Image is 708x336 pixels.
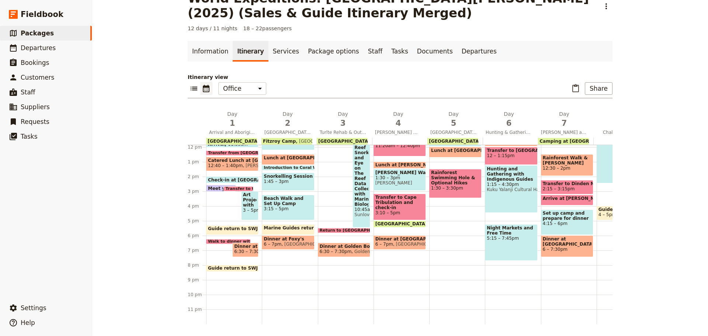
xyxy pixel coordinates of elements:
[200,82,212,95] button: Calendar view
[243,192,257,208] span: Art Project with Indigenous Artist
[243,208,257,213] span: 3 – 5pm
[543,181,591,186] span: Transfer to Dinden NP
[427,129,480,135] span: [GEOGRAPHIC_DATA] and Optional Hikes
[241,191,258,220] div: Art Project with Indigenous Artist3 – 5pm
[538,129,590,135] span: [PERSON_NAME] and [PERSON_NAME] Creek/[GEOGRAPHIC_DATA]
[585,82,612,95] button: Share
[264,110,311,129] h2: Day
[223,186,253,191] div: Transfer to the next activity
[353,128,370,228] div: Outer Great Barrier Reef Snorkelling and Eye on The Reef Data Collection with Marine Biologist10:...
[541,195,593,205] div: Arrive at [PERSON_NAME][GEOGRAPHIC_DATA]/[GEOGRAPHIC_DATA]
[262,224,314,235] div: Marine Guides return to SWJ office
[264,225,353,231] span: Marine Guides return to SWJ office
[375,236,424,242] span: Dinner at [GEOGRAPHIC_DATA]
[374,137,426,156] div: Transfer to [PERSON_NAME]11:20am – 12:40pm
[264,155,342,160] span: Lunch at [GEOGRAPHIC_DATA]
[541,235,593,257] div: Dinner at [GEOGRAPHIC_DATA]6 – 7:30pm
[296,139,346,144] span: [GEOGRAPHIC_DATA]
[431,186,480,191] span: 1:30 – 3:30pm
[188,247,206,253] div: 7 pm
[263,139,296,144] span: Fitzroy Camp
[264,118,311,129] span: 2
[303,41,363,62] a: Package options
[375,110,421,129] h2: Day
[354,129,368,207] span: Outer Great Barrier Reef Snorkelling and Eye on The Reef Data Collection with Marine Biologist
[375,242,393,247] span: 6 – 7pm
[375,210,424,215] span: 3:10 – 5pm
[354,212,368,217] span: Sunlover Cruises
[21,118,49,125] span: Requests
[375,118,421,129] span: 4
[486,110,532,129] h2: Day
[429,147,482,157] div: Lunch at [GEOGRAPHIC_DATA]
[208,139,260,144] span: [GEOGRAPHIC_DATA]
[318,228,370,233] div: Return to [GEOGRAPHIC_DATA], walk to [GEOGRAPHIC_DATA] & check-in
[208,177,293,182] span: Check-in at [GEOGRAPHIC_DATA]
[206,239,251,244] div: Walk to dinner with your guide
[188,233,206,239] div: 6 pm
[208,186,312,191] span: Meet your guide at [GEOGRAPHIC_DATA]
[487,148,535,153] span: Transfer to [GEOGRAPHIC_DATA]
[374,162,426,169] div: Lunch at [PERSON_NAME]
[430,118,477,129] span: 5
[372,110,427,138] button: Day4[PERSON_NAME] Walk and Daintree Rainforest
[317,110,372,138] button: Day3Turlte Rehab & Outer Great Barrier Reef Snorkelling
[234,249,266,254] span: 6:30 – 7:30pm
[21,44,56,52] span: Departures
[318,243,370,257] div: Dinner at Golden Boat6:30 – 7:30pmGolden Boat
[364,41,387,62] a: Staff
[188,306,206,312] div: 11 pm
[281,242,331,247] span: [GEOGRAPHIC_DATA]
[208,239,282,244] span: Walk to dinner with your guide
[320,249,352,254] span: 6:30 – 7:30pm
[543,236,591,247] span: Dinner at [GEOGRAPHIC_DATA]
[539,139,621,144] span: Camping at [GEOGRAPHIC_DATA]
[375,221,430,226] span: [GEOGRAPHIC_DATA]
[429,169,482,198] div: Rainforest Swimming Hole & Optional Hikes1:30 – 3:30pm
[188,73,612,81] p: Itinerary view
[206,138,257,145] div: [GEOGRAPHIC_DATA]
[188,262,206,268] div: 8 pm
[541,180,593,194] div: Transfer to Dinden NP2:15 – 3:15pm
[21,74,54,81] span: Customers
[431,170,480,186] span: Rainforest Swimming Hole & Optional Hikes
[206,150,258,156] div: Transfer from [GEOGRAPHIC_DATA]
[483,110,538,138] button: Day6Hunting & Gathering with Indigenous Guides
[413,41,457,62] a: Documents
[317,129,369,135] span: Turlte Rehab & Outer Great Barrier Reef Snorkelling
[261,110,317,138] button: Day2[GEOGRAPHIC_DATA] [GEOGRAPHIC_DATA]
[243,25,292,32] span: 18 – 22 passengers
[206,129,258,135] span: Arrival and Aboriginal Art Project
[206,225,258,235] div: Guide return to SWJ office
[543,166,591,171] span: 12:30 – 2pm
[485,165,537,213] div: Hunting and Gathering with Indigenous Guides1:15 – 4:30pmKuku Yalanji Cultural Habitat Tours ([PE...
[188,203,206,209] div: 4 pm
[543,247,591,252] span: 6 – 7:30pm
[21,9,63,20] span: Fieldbook
[541,154,593,176] div: Rainforest Walk & [PERSON_NAME][GEOGRAPHIC_DATA]12:30 – 2pm
[188,218,206,224] div: 5 pm
[569,82,582,95] button: Paste itinerary item
[431,148,509,153] span: Lunch at [GEOGRAPHIC_DATA]
[543,186,575,191] span: 2:15 – 3:15pm
[208,151,291,155] span: Transfer from [GEOGRAPHIC_DATA]
[262,195,314,220] div: Beach Walk and Set Up Camp3:15 – 5pm
[21,30,54,37] span: Packages
[375,170,424,175] span: [PERSON_NAME] Walk
[375,195,424,210] span: Transfer to Cape Tribulation and check-in
[188,277,206,283] div: 9 pm
[208,226,276,231] span: Guide return to SWJ office
[375,180,424,186] span: [PERSON_NAME]
[264,196,312,206] span: Beach Walk and Set Up Camp
[485,147,537,165] div: Transfer to [GEOGRAPHIC_DATA]12 – 1:15pm
[21,133,38,140] span: Tasks
[374,169,426,191] div: [PERSON_NAME] Walk1:30 – 3pm[PERSON_NAME]
[457,41,501,62] a: Departures
[262,165,314,170] div: Introduction to Coral Watch Citizen Science Project and Data Collection
[320,110,366,129] h2: Day
[264,206,312,211] span: 3:15 – 5pm
[206,185,236,192] div: Meet your guide at [GEOGRAPHIC_DATA]
[486,118,532,129] span: 6
[317,138,368,145] div: [GEOGRAPHIC_DATA]
[372,129,424,135] span: [PERSON_NAME] Walk and Daintree Rainforest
